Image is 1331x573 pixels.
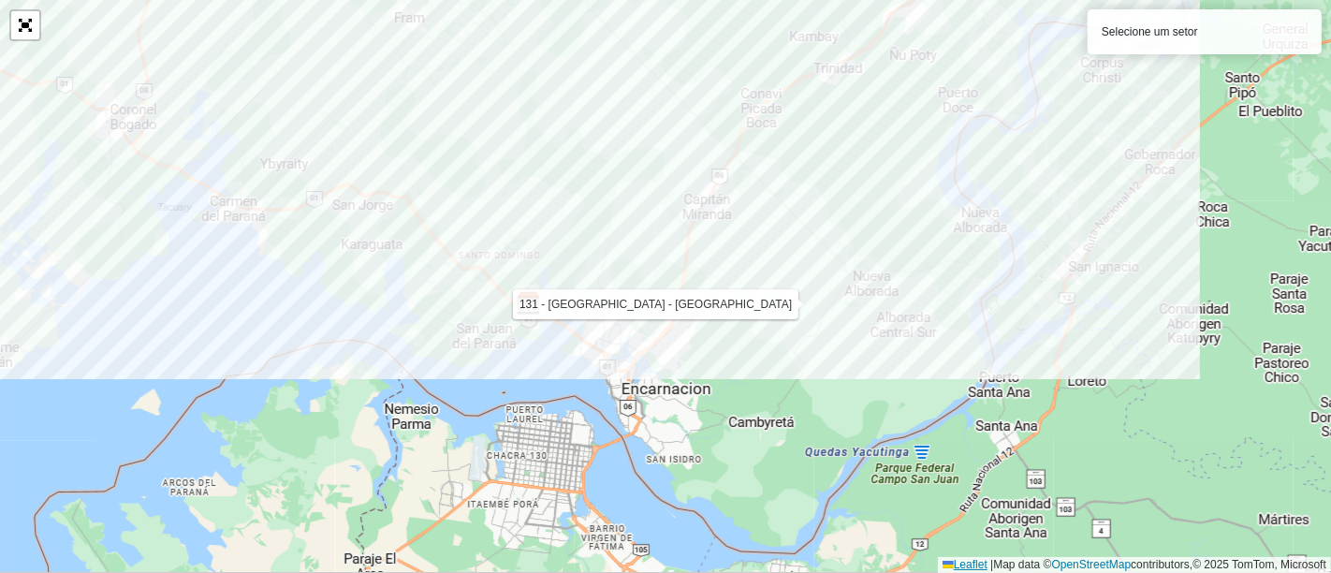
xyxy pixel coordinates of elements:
a: Leaflet [943,558,987,571]
a: Abrir mapa em tela cheia [11,11,39,39]
div: Map data © contributors,© 2025 TomTom, Microsoft [938,557,1331,573]
a: OpenStreetMap [1052,558,1132,571]
div: Selecione um setor [1088,9,1322,54]
span: | [990,558,993,571]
